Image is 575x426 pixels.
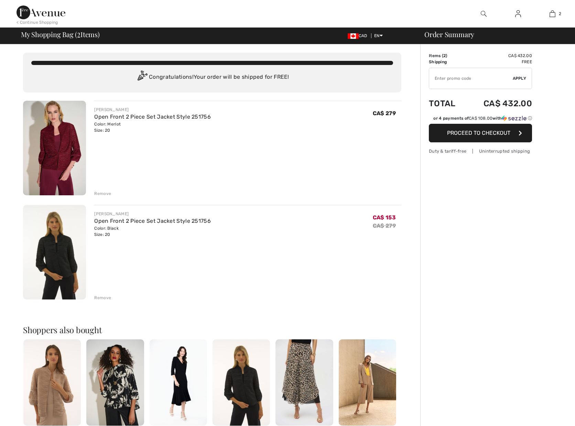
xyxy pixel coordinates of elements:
span: Proceed to Checkout [447,130,510,136]
div: [PERSON_NAME] [94,107,211,113]
div: or 4 payments ofCA$ 108.00withSezzle Click to learn more about Sezzle [429,115,532,124]
a: 2 [535,10,569,18]
img: Midi High-Low V-Neck Dress Style 243273 [150,339,207,426]
span: CA$ 108.00 [469,116,492,121]
a: Open Front 2 Piece Set Jacket Style 251756 [94,113,211,120]
span: CA$ 279 [373,110,396,117]
td: CA$ 432.00 [465,92,532,115]
img: Jacquard Floral Print Swing Jacket Style 253719 [86,339,144,426]
div: Congratulations! Your order will be shipped for FREE! [31,70,393,84]
img: Sezzle [502,115,527,121]
img: My Bag [550,10,555,18]
span: CAD [348,33,370,38]
div: [PERSON_NAME] [94,211,211,217]
a: Open Front 2 Piece Set Jacket Style 251756 [94,218,211,224]
div: or 4 payments of with [433,115,532,121]
h2: Shoppers also bought [23,326,401,334]
img: V-Neck Relaxed Fit Pullover Style 251130 [339,339,396,426]
div: Remove [94,295,111,301]
img: search the website [481,10,487,18]
div: < Continue Shopping [17,19,58,25]
span: 2 [443,53,446,58]
div: Color: Black Size: 20 [94,225,211,238]
input: Promo code [429,68,513,89]
img: Chiffon Animal Print Reversible Culotte Pant Style 252156 [275,339,333,426]
td: Shipping [429,59,465,65]
span: 2 [77,29,80,38]
span: My Shopping Bag ( Items) [21,31,100,38]
img: Open Front 2 Piece Set Jacket Style 251756 [23,205,86,299]
img: 1ère Avenue [17,6,65,19]
img: Open Front 2 Piece Set Jacket Style 251756 [23,101,86,195]
a: Sign In [510,10,527,18]
span: EN [374,33,383,38]
div: Order Summary [416,31,571,38]
span: Apply [513,75,527,81]
button: Proceed to Checkout [429,124,532,142]
div: Color: Merlot Size: 20 [94,121,211,133]
td: Free [465,59,532,65]
img: Open Front 2 Piece Set Jacket Style 251756 [213,339,270,426]
span: CA$ 153 [373,214,396,221]
img: My Info [515,10,521,18]
div: Remove [94,190,111,197]
img: Congratulation2.svg [135,70,149,84]
div: Duty & tariff-free | Uninterrupted shipping [429,148,532,154]
span: 2 [559,11,561,17]
td: Total [429,92,465,115]
img: Open Front 2 Piece Set Jacket Style 251756 [23,339,81,426]
td: Items ( ) [429,53,465,59]
img: Canadian Dollar [348,33,359,39]
s: CA$ 279 [373,222,396,229]
td: CA$ 432.00 [465,53,532,59]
